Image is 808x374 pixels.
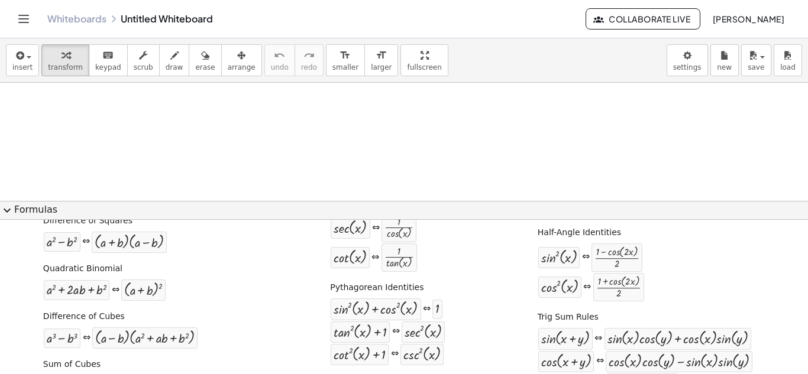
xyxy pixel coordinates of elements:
[326,44,365,76] button: format_sizesmaller
[371,251,379,265] div: ⇔
[221,44,262,76] button: arrange
[264,44,295,76] button: undoundo
[301,63,317,71] span: redo
[95,63,121,71] span: keypad
[82,235,90,249] div: ⇔
[667,44,708,76] button: settings
[102,48,114,63] i: keyboard
[717,63,732,71] span: new
[43,263,122,275] label: Quadratic Binomial
[195,63,215,71] span: erase
[538,227,621,239] label: Half-Angle Identities
[332,63,358,71] span: smaller
[582,251,590,264] div: ⇔
[710,44,739,76] button: new
[330,282,424,294] label: Pythagorean Identities
[596,355,604,368] div: ⇔
[340,48,351,63] i: format_size
[780,63,796,71] span: load
[127,44,160,76] button: scrub
[407,63,441,71] span: fullscreen
[43,311,125,323] label: Difference of Cubes
[392,325,400,339] div: ⇔
[748,63,764,71] span: save
[673,63,702,71] span: settings
[372,222,380,235] div: ⇔
[703,8,794,30] button: [PERSON_NAME]
[43,359,101,370] label: Sum of Cubes
[423,303,431,316] div: ⇔
[14,9,33,28] button: Toggle navigation
[594,332,602,346] div: ⇔
[159,44,190,76] button: draw
[228,63,256,71] span: arrange
[6,44,39,76] button: insert
[134,63,153,71] span: scrub
[43,215,132,227] label: Difference of Squares
[596,14,690,24] span: Collaborate Live
[295,44,324,76] button: redoredo
[89,44,128,76] button: keyboardkeypad
[303,48,315,63] i: redo
[400,44,448,76] button: fullscreen
[189,44,221,76] button: erase
[538,311,599,323] label: Trig Sum Rules
[83,331,91,345] div: ⇔
[274,48,285,63] i: undo
[371,63,392,71] span: larger
[41,44,89,76] button: transform
[166,63,183,71] span: draw
[741,44,771,76] button: save
[12,63,33,71] span: insert
[586,8,700,30] button: Collaborate Live
[48,63,83,71] span: transform
[364,44,398,76] button: format_sizelarger
[112,284,119,297] div: ⇔
[376,48,387,63] i: format_size
[47,13,106,25] a: Whiteboards
[774,44,802,76] button: load
[271,63,289,71] span: undo
[391,347,399,361] div: ⇔
[712,14,784,24] span: [PERSON_NAME]
[583,281,591,294] div: ⇔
